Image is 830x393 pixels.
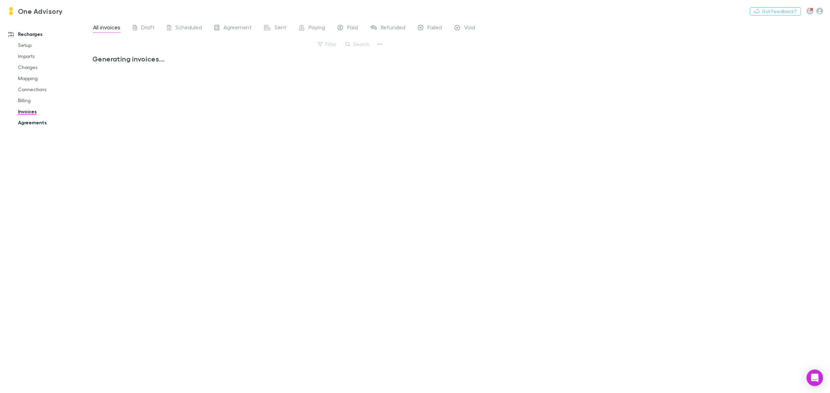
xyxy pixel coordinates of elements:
button: Search [342,40,373,48]
a: One Advisory [3,3,67,19]
h3: One Advisory [18,7,63,15]
span: Refunded [381,24,405,33]
a: Mapping [11,73,98,84]
span: All invoices [93,24,120,33]
span: Void [464,24,475,33]
button: Got Feedback? [750,7,801,16]
img: One Advisory's Logo [7,7,15,15]
span: Agreement [223,24,252,33]
span: Sent [275,24,286,33]
a: Invoices [11,106,98,117]
a: Agreements [11,117,98,128]
a: Setup [11,40,98,51]
span: Paying [308,24,325,33]
h3: Generating invoices... [92,55,379,63]
a: Imports [11,51,98,62]
span: Draft [141,24,155,33]
a: Recharges [1,29,98,40]
button: Filter [314,40,341,48]
span: Failed [427,24,442,33]
a: Connections [11,84,98,95]
a: Billing [11,95,98,106]
a: Charges [11,62,98,73]
span: Scheduled [175,24,202,33]
div: Open Intercom Messenger [806,370,823,386]
span: Paid [347,24,358,33]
